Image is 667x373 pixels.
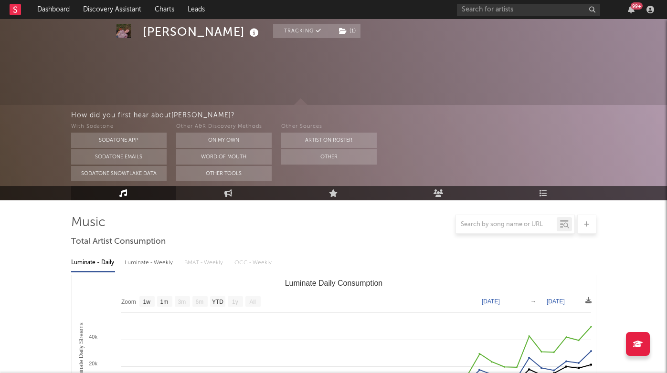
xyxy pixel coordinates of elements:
div: With Sodatone [71,121,167,133]
text: 1y [232,299,238,305]
text: 1m [160,299,168,305]
button: Sodatone App [71,133,167,148]
div: Other Sources [281,121,377,133]
text: 6m [195,299,203,305]
button: Artist on Roster [281,133,377,148]
button: (1) [333,24,360,38]
text: YTD [212,299,223,305]
button: Sodatone Emails [71,149,167,165]
span: ( 1 ) [333,24,361,38]
text: 20k [89,361,97,366]
button: Tracking [273,24,333,38]
span: Total Artist Consumption [71,236,166,248]
button: Word Of Mouth [176,149,272,165]
button: On My Own [176,133,272,148]
input: Search for artists [457,4,600,16]
text: Zoom [121,299,136,305]
text: → [530,298,536,305]
div: [PERSON_NAME] [143,24,261,40]
text: 40k [89,334,97,340]
div: Luminate - Daily [71,255,115,271]
button: Other Tools [176,166,272,181]
button: Sodatone Snowflake Data [71,166,167,181]
text: All [249,299,255,305]
text: 1w [143,299,150,305]
button: 99+ [628,6,635,13]
input: Search by song name or URL [456,221,557,228]
text: [DATE] [482,298,500,305]
div: Luminate - Weekly [125,255,175,271]
div: 99 + [631,2,643,10]
div: Other A&R Discovery Methods [176,121,272,133]
text: [DATE] [547,298,565,305]
button: Other [281,149,377,165]
text: Luminate Daily Consumption [285,279,382,287]
text: 3m [178,299,186,305]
